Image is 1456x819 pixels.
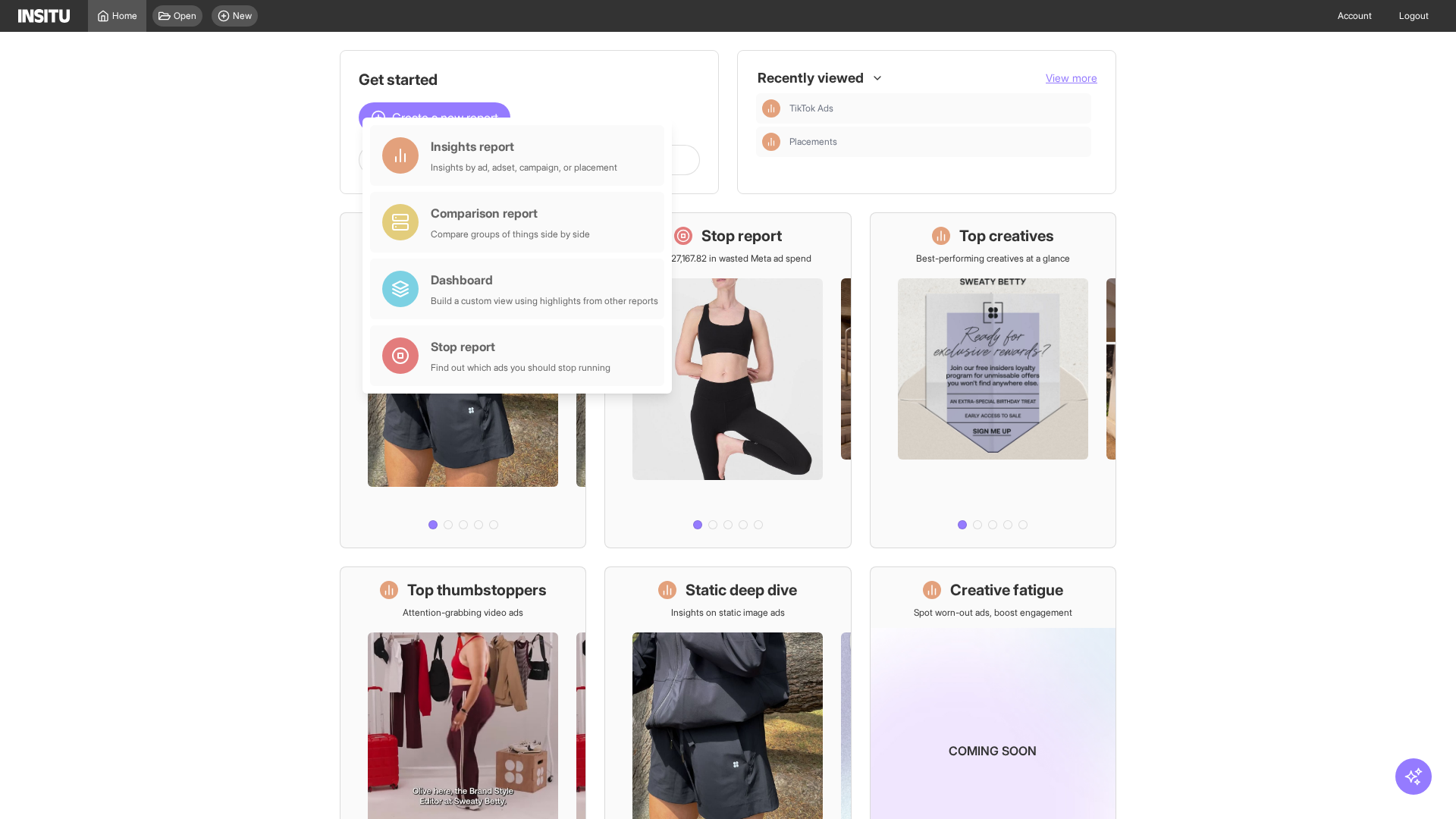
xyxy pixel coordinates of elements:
span: Placements [789,136,837,148]
div: Insights [762,133,780,151]
h1: Stop report [701,225,782,246]
span: Open [174,10,196,22]
button: View more [1046,71,1097,86]
a: Top creativesBest-performing creatives at a glance [870,212,1116,548]
span: TikTok Ads [789,102,833,115]
h1: Top creatives [959,225,1054,246]
p: Insights on static image ads [671,607,785,619]
h1: Top thumbstoppers [407,579,547,601]
img: Logo [18,9,70,23]
span: New [233,10,252,22]
a: Stop reportSave £27,167.82 in wasted Meta ad spend [604,212,851,548]
p: Save £27,167.82 in wasted Meta ad spend [644,253,811,265]
span: Home [112,10,137,22]
span: Create a new report [392,108,498,127]
p: Best-performing creatives at a glance [916,253,1070,265]
h1: Get started [359,69,700,90]
div: Dashboard [431,271,658,289]
h1: Static deep dive [686,579,797,601]
span: Placements [789,136,1085,148]
span: TikTok Ads [789,102,1085,115]
div: Insights by ad, adset, campaign, or placement [431,162,617,174]
div: Comparison report [431,204,590,222]
div: Compare groups of things side by side [431,228,590,240]
span: View more [1046,71,1097,84]
a: What's live nowSee all active ads instantly [340,212,586,548]
div: Find out which ads you should stop running [431,362,610,374]
button: Create a new report [359,102,510,133]
div: Insights [762,99,780,118]
p: Attention-grabbing video ads [403,607,523,619]
div: Stop report [431,337,610,356]
div: Insights report [431,137,617,155]
div: Build a custom view using highlights from other reports [431,295,658,307]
